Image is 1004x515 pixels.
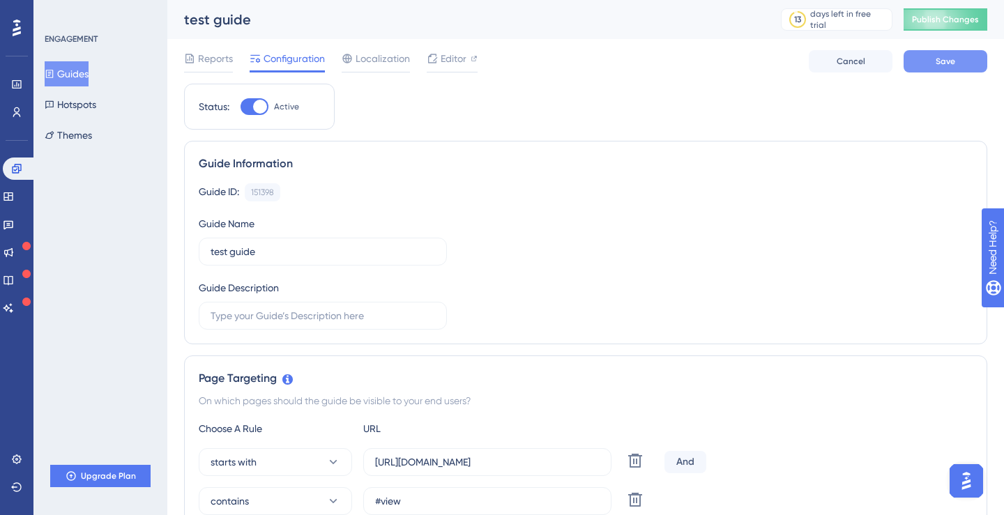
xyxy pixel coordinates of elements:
div: test guide [184,10,746,29]
button: Guides [45,61,89,86]
button: starts with [199,448,352,476]
button: Publish Changes [904,8,987,31]
span: Active [274,101,299,112]
button: Save [904,50,987,72]
span: Editor [441,50,466,67]
span: Reports [198,50,233,67]
div: And [664,451,706,473]
span: contains [211,493,249,509]
div: Guide Description [199,279,279,296]
button: Hotspots [45,92,96,117]
div: Guide Name [199,215,254,232]
div: On which pages should the guide be visible to your end users? [199,392,973,409]
div: days left in free trial [810,8,888,31]
div: ENGAGEMENT [45,33,98,45]
button: Cancel [809,50,892,72]
iframe: UserGuiding AI Assistant Launcher [945,460,987,502]
span: Upgrade Plan [81,470,136,482]
button: Upgrade Plan [50,465,151,487]
div: Choose A Rule [199,420,352,437]
span: Localization [356,50,410,67]
input: Type your Guide’s Name here [211,244,435,259]
div: 151398 [251,187,274,198]
span: Configuration [264,50,325,67]
input: yourwebsite.com/path [375,493,600,509]
div: Page Targeting [199,370,973,387]
span: Save [936,56,955,67]
span: Publish Changes [912,14,979,25]
div: URL [363,420,517,437]
span: Cancel [837,56,865,67]
span: Need Help? [33,3,87,20]
input: Type your Guide’s Description here [211,308,435,323]
div: Guide ID: [199,183,239,201]
input: yourwebsite.com/path [375,454,600,470]
div: 13 [794,14,801,25]
div: Guide Information [199,155,973,172]
button: Themes [45,123,92,148]
span: starts with [211,454,257,470]
button: contains [199,487,352,515]
div: Status: [199,98,229,115]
